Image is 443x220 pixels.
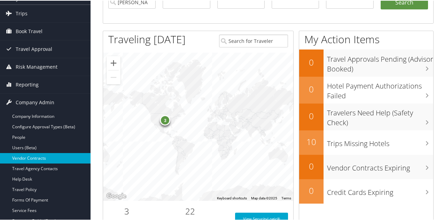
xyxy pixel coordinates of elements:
span: Map data ©2025 [251,196,277,199]
span: Risk Management [16,58,57,75]
h2: 0 [299,160,324,172]
h2: 10 [299,135,324,147]
a: 0Credit Cards Expiring [299,179,433,203]
button: Zoom out [107,70,121,84]
h3: Travel Approvals Pending (Advisor Booked) [327,50,433,73]
h2: 0 [299,83,324,94]
h1: Traveling [DATE] [108,31,186,46]
h2: 0 [299,184,324,196]
img: Google [105,191,128,200]
span: Reporting [16,75,39,93]
a: Open this area in Google Maps (opens a new window) [105,191,128,200]
a: 0Travelers Need Help (Safety Check) [299,103,433,130]
span: Company Admin [16,93,54,111]
a: 10Trips Missing Hotels [299,130,433,154]
a: 0Travel Approvals Pending (Advisor Booked) [299,49,433,76]
a: Terms (opens in new tab) [281,196,291,199]
span: Book Travel [16,22,42,39]
button: Zoom in [107,55,121,69]
div: 3 [160,114,170,125]
h3: Hotel Payment Authorizations Failed [327,77,433,100]
h3: Travelers Need Help (Safety Check) [327,104,433,127]
h2: 3 [108,205,145,217]
h2: 0 [299,56,324,68]
a: 0Hotel Payment Authorizations Failed [299,76,433,103]
h2: 22 [156,205,224,217]
span: Trips [16,4,28,22]
input: Search for Traveler [219,34,288,47]
h3: Vendor Contracts Expiring [327,159,433,172]
h1: My Action Items [299,31,433,46]
h3: Credit Cards Expiring [327,183,433,197]
span: Travel Approval [16,40,52,57]
button: Keyboard shortcuts [217,195,247,200]
h2: 0 [299,109,324,121]
a: 0Vendor Contracts Expiring [299,154,433,179]
h3: Trips Missing Hotels [327,135,433,148]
